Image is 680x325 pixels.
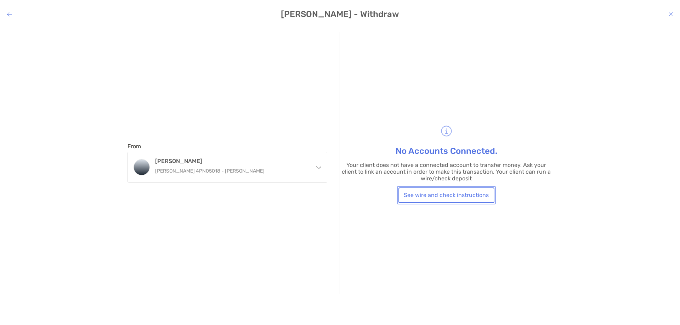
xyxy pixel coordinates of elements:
label: From [127,143,141,150]
h4: [PERSON_NAME] [155,158,308,164]
img: Information Icon [438,123,454,139]
p: Your client does not have a connected account to transfer money. Ask your client to link an accou... [340,162,552,182]
img: Roth IRA [134,159,149,175]
button: See wire and check instructions [398,187,494,203]
h3: No Accounts Connected. [396,146,497,156]
p: [PERSON_NAME] 4PN05018 - [PERSON_NAME] [155,167,308,175]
